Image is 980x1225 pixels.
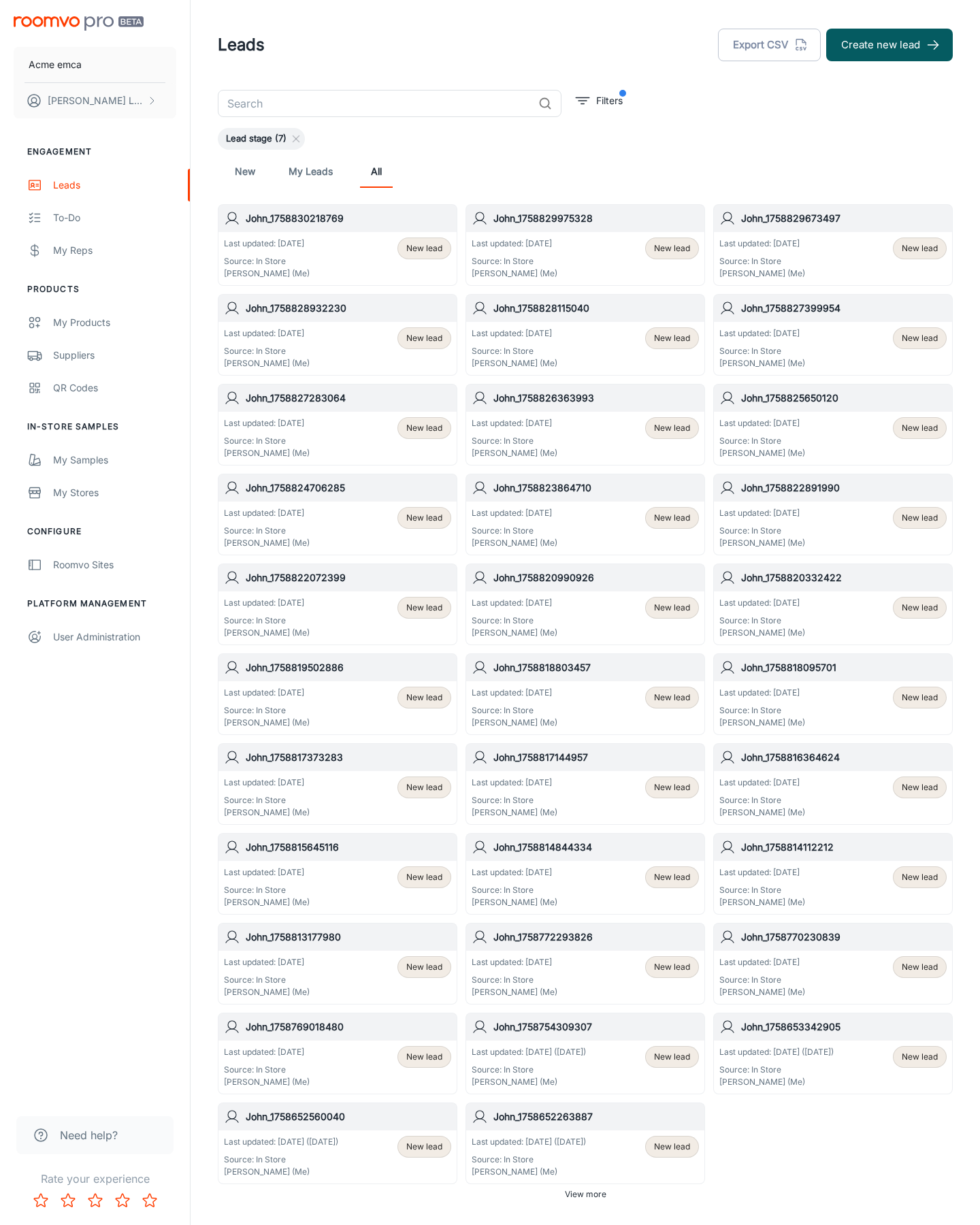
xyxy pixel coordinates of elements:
button: Acme emca [14,47,176,82]
p: Acme emca [29,57,82,72]
span: New lead [902,871,938,883]
p: [PERSON_NAME] (Me) [719,267,805,280]
h6: John_1758817144957 [493,750,699,765]
span: New lead [902,332,938,344]
p: [PERSON_NAME] (Me) [472,357,557,370]
p: Source: In Store [224,1154,338,1166]
a: John_1758820332422Last updated: [DATE]Source: In Store[PERSON_NAME] (Me)New lead [713,563,953,645]
h6: John_1758828115040 [493,301,699,316]
a: John_1758827283064Last updated: [DATE]Source: In Store[PERSON_NAME] (Me)New lead [218,384,457,465]
span: New lead [406,1141,442,1153]
div: QR Codes [53,380,176,395]
p: [PERSON_NAME] (Me) [472,537,557,549]
span: New lead [654,422,690,434]
p: Last updated: [DATE] [472,866,557,879]
div: My Stores [53,485,176,500]
p: Source: In Store [719,345,805,357]
h6: John_1758815645116 [246,840,451,855]
p: [PERSON_NAME] (Me) [472,896,557,909]
p: [PERSON_NAME] Leaptools [48,93,144,108]
a: John_1758653342905Last updated: [DATE] ([DATE])Source: In Store[PERSON_NAME] (Me)New lead [713,1013,953,1094]
p: [PERSON_NAME] (Me) [224,537,310,549]
span: New lead [902,602,938,614]
p: Source: In Store [719,974,805,986]
p: Last updated: [DATE] [224,777,310,789]
a: John_1758824706285Last updated: [DATE]Source: In Store[PERSON_NAME] (Me)New lead [218,474,457,555]
p: Last updated: [DATE] [224,597,310,609]
h6: John_1758820332422 [741,570,947,585]
span: Need help? [60,1127,118,1143]
p: Last updated: [DATE] [719,597,805,609]
p: Last updated: [DATE] ([DATE]) [719,1046,834,1058]
p: Last updated: [DATE] [472,417,557,429]
h6: John_1758769018480 [246,1019,451,1034]
button: View more [559,1184,612,1205]
h6: John_1758830218769 [246,211,451,226]
p: [PERSON_NAME] (Me) [719,1076,834,1088]
button: [PERSON_NAME] Leaptools [14,83,176,118]
span: New lead [406,961,442,973]
p: Source: In Store [224,884,310,896]
p: Last updated: [DATE] [224,238,310,250]
span: New lead [406,242,442,255]
p: [PERSON_NAME] (Me) [472,1076,586,1088]
p: [PERSON_NAME] (Me) [472,447,557,459]
a: John_1758823864710Last updated: [DATE]Source: In Store[PERSON_NAME] (Me)New lead [465,474,705,555]
p: Source: In Store [224,435,310,447]
span: New lead [902,961,938,973]
p: Last updated: [DATE] [224,687,310,699]
p: Last updated: [DATE] [472,687,557,699]
p: Source: In Store [224,974,310,986]
div: Roomvo Sites [53,557,176,572]
p: Last updated: [DATE] [472,956,557,968]
p: [PERSON_NAME] (Me) [719,447,805,459]
p: Source: In Store [224,615,310,627]
h6: John_1758822891990 [741,480,947,495]
span: New lead [902,422,938,434]
a: John_1758822891990Last updated: [DATE]Source: In Store[PERSON_NAME] (Me)New lead [713,474,953,555]
button: Create new lead [826,29,953,61]
a: John_1758828932230Last updated: [DATE]Source: In Store[PERSON_NAME] (Me)New lead [218,294,457,376]
p: Source: In Store [224,345,310,357]
h6: John_1758824706285 [246,480,451,495]
div: Suppliers [53,348,176,363]
span: New lead [406,512,442,524]
h6: John_1758829975328 [493,211,699,226]
p: Last updated: [DATE] [224,956,310,968]
p: Last updated: [DATE] [224,327,310,340]
a: John_1758816364624Last updated: [DATE]Source: In Store[PERSON_NAME] (Me)New lead [713,743,953,825]
h6: John_1758819502886 [246,660,451,675]
h6: John_1758652560040 [246,1109,451,1124]
p: [PERSON_NAME] (Me) [719,896,805,909]
h6: John_1758825650120 [741,391,947,406]
p: Last updated: [DATE] ([DATE]) [472,1136,586,1148]
p: Source: In Store [719,704,805,717]
div: Leads [53,178,176,193]
a: John_1758817373283Last updated: [DATE]Source: In Store[PERSON_NAME] (Me)New lead [218,743,457,825]
a: John_1758769018480Last updated: [DATE]Source: In Store[PERSON_NAME] (Me)New lead [218,1013,457,1094]
span: New lead [406,691,442,704]
span: New lead [654,332,690,344]
div: My Samples [53,453,176,468]
h6: John_1758814844334 [493,840,699,855]
p: Source: In Store [472,525,557,537]
a: John_1758819502886Last updated: [DATE]Source: In Store[PERSON_NAME] (Me)New lead [218,653,457,735]
button: Rate 3 star [82,1187,109,1214]
p: [PERSON_NAME] (Me) [224,717,310,729]
p: Source: In Store [224,525,310,537]
a: John_1758814844334Last updated: [DATE]Source: In Store[PERSON_NAME] (Me)New lead [465,833,705,915]
h6: John_1758827283064 [246,391,451,406]
button: Rate 2 star [54,1187,82,1214]
a: John_1758818803457Last updated: [DATE]Source: In Store[PERSON_NAME] (Me)New lead [465,653,705,735]
p: Last updated: [DATE] [719,866,805,879]
h1: Leads [218,33,265,57]
p: Source: In Store [472,794,557,806]
p: Last updated: [DATE] [224,866,310,879]
div: To-do [53,210,176,225]
span: New lead [654,1141,690,1153]
p: Filters [596,93,623,108]
h6: John_1758817373283 [246,750,451,765]
span: New lead [406,871,442,883]
a: John_1758820990926Last updated: [DATE]Source: In Store[PERSON_NAME] (Me)New lead [465,563,705,645]
a: John_1758829975328Last updated: [DATE]Source: In Store[PERSON_NAME] (Me)New lead [465,204,705,286]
